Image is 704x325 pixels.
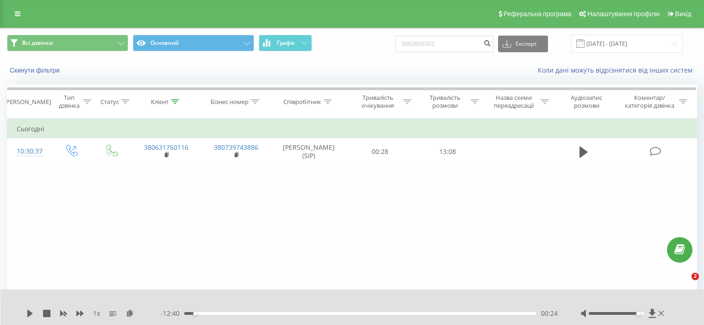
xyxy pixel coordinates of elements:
td: 13:08 [414,138,481,165]
button: Всі дзвінки [7,35,128,51]
span: 1 x [93,309,100,318]
span: Реферальна програма [504,10,572,18]
div: Статус [100,98,119,106]
button: Графік [259,35,312,51]
div: 10:30:37 [17,142,41,160]
div: Коментар/категорія дзвінка [623,94,677,110]
td: [PERSON_NAME] (SIP) [271,138,347,165]
div: Назва схеми переадресації [490,94,538,110]
div: Тривалість очікування [355,94,401,110]
div: Аудіозапис розмови [560,94,614,110]
div: Співробітник [283,98,321,106]
div: Тривалість розмови [422,94,468,110]
span: Всі дзвінки [22,39,53,47]
span: Вихід [675,10,692,18]
a: Коли дані можуть відрізнятися вiд інших систем [538,66,697,74]
iframe: Intercom live chat [673,273,695,295]
div: Тип дзвінка [58,94,80,110]
div: Клієнт [151,98,168,106]
a: 380739743886 [214,143,258,152]
div: Бізнес номер [211,98,249,106]
span: 2 [692,273,699,280]
div: [PERSON_NAME] [4,98,51,106]
div: Accessibility label [636,312,640,315]
input: Пошук за номером [395,36,493,52]
td: Сьогодні [7,120,697,138]
span: Графік [277,40,295,46]
button: Скинути фільтри [7,66,64,74]
div: Accessibility label [193,312,197,315]
a: 380631760116 [144,143,188,152]
span: - 12:40 [161,309,184,318]
td: 00:28 [347,138,414,165]
span: 00:24 [541,309,558,318]
span: Налаштування профілю [587,10,660,18]
button: Основний [133,35,254,51]
button: Експорт [498,36,548,52]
